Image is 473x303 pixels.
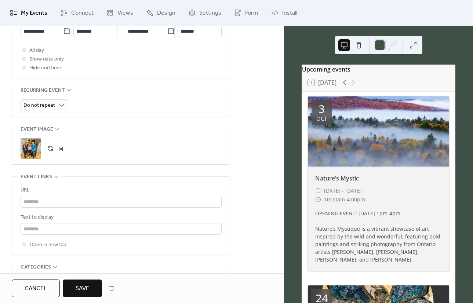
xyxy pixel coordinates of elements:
a: Connect [55,3,99,23]
a: Settings [183,3,227,23]
div: ​ [315,195,321,204]
div: ; [21,138,41,159]
span: Do not repeat [23,101,55,110]
button: Cancel [12,280,60,297]
span: Categories [21,263,51,272]
span: 10:00am [324,195,345,204]
span: Install [282,9,297,18]
span: Views [117,9,133,18]
span: Event links [21,173,52,182]
span: Save [76,284,89,293]
span: Connect [71,9,94,18]
a: My Events [4,3,53,23]
div: URL [21,186,220,195]
span: All day [29,46,44,55]
span: Open in new tab [29,241,66,249]
div: OPENING EVENT: [DATE] 1pm-4pm Nature’s Mystique is a vibrant showcase of art inspired by the wild... [308,209,449,263]
span: Form [245,9,258,18]
span: Show date only [29,55,64,64]
div: Oct [316,116,327,121]
a: Install [266,3,303,23]
a: Design [141,3,181,23]
div: ​ [315,186,321,195]
span: Settings [199,9,221,18]
span: Recurring event [21,86,65,95]
span: Event image [21,125,53,134]
div: Text to display [21,213,220,222]
button: Save [63,280,102,297]
span: - [345,195,347,204]
span: Hide end time [29,64,61,73]
span: Cancel [25,284,47,293]
a: Views [101,3,139,23]
span: My Events [21,9,47,18]
span: Design [157,9,175,18]
div: Nature’s Mystic [308,174,449,183]
div: 3 [319,103,325,114]
div: Upcoming events [302,65,455,74]
span: 4:00pm [347,195,365,204]
a: Form [229,3,264,23]
span: [DATE] - [DATE] [324,186,362,195]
